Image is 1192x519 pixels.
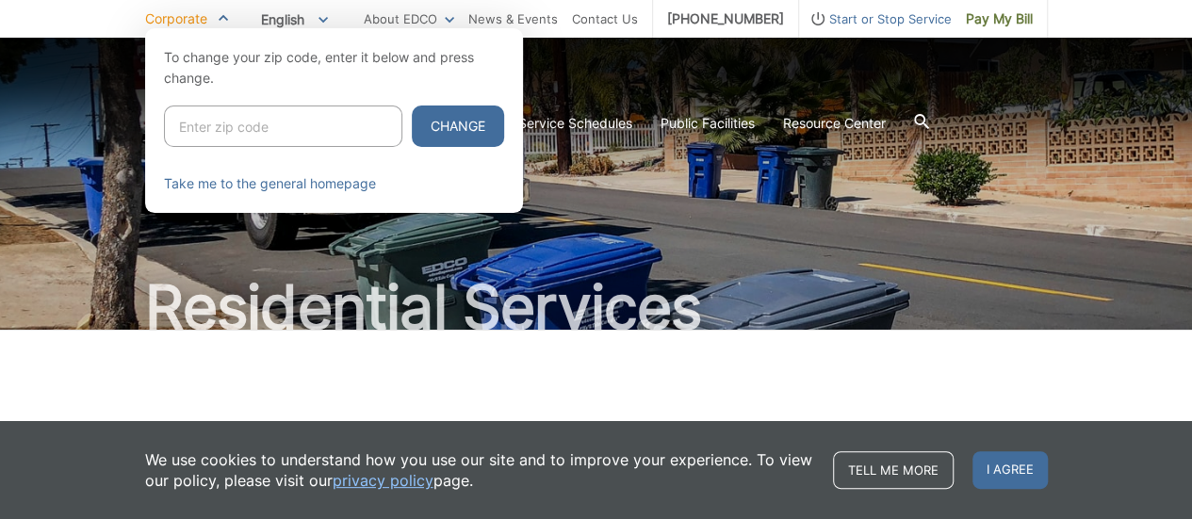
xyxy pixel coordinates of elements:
[164,105,402,147] input: Enter zip code
[468,8,558,29] a: News & Events
[833,451,954,489] a: Tell me more
[333,470,433,491] a: privacy policy
[247,4,342,35] span: English
[164,47,504,89] p: To change your zip code, enter it below and press change.
[572,8,638,29] a: Contact Us
[145,449,814,491] p: We use cookies to understand how you use our site and to improve your experience. To view our pol...
[966,8,1033,29] span: Pay My Bill
[145,10,207,26] span: Corporate
[364,8,454,29] a: About EDCO
[412,105,504,147] button: Change
[972,451,1048,489] span: I agree
[164,173,376,194] a: Take me to the general homepage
